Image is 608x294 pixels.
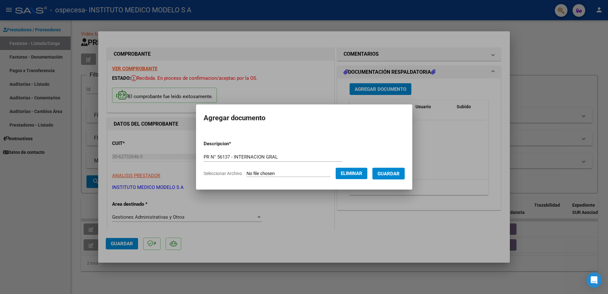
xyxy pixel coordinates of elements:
p: Descripcion [204,140,264,147]
div: Open Intercom Messenger [586,272,602,288]
span: Eliminar [341,171,362,176]
button: Eliminar [336,168,367,179]
button: Guardar [372,168,405,179]
h2: Agregar documento [204,112,405,124]
span: Guardar [377,171,400,177]
span: Seleccionar Archivo [204,171,242,176]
